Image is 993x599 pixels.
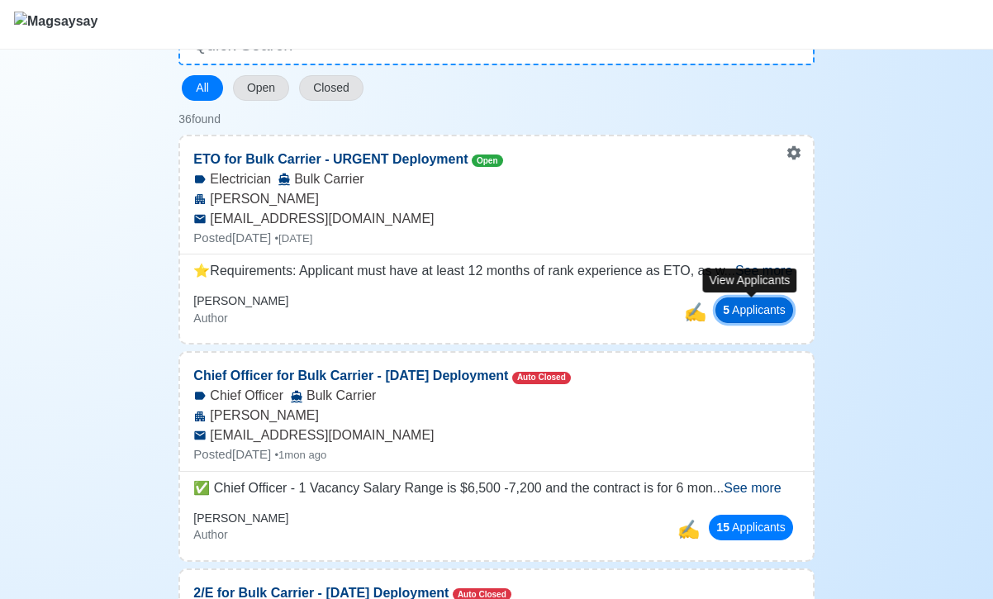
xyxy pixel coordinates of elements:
span: Chief Officer [210,386,283,406]
div: [EMAIL_ADDRESS][DOMAIN_NAME] [180,425,812,445]
small: Author [193,528,227,541]
h6: [PERSON_NAME] [193,511,288,525]
span: Open [472,155,503,167]
div: Posted [DATE] [180,445,812,464]
div: View Applicants [703,269,797,292]
span: Auto Closed [512,372,571,384]
p: ETO for Bulk Carrier - URGENT Deployment [180,136,516,169]
button: copy [673,511,702,547]
span: See more [724,481,781,495]
div: Bulk Carrier [290,386,376,406]
button: Magsaysay [13,1,98,49]
span: 15 [716,521,729,534]
div: Bulk Carrier [278,169,363,189]
img: Magsaysay [14,12,97,41]
button: 15 Applicants [709,515,792,540]
div: [EMAIL_ADDRESS][DOMAIN_NAME] [180,209,812,229]
span: copy [677,519,700,540]
span: 5 [723,303,729,316]
span: copy [684,302,706,322]
div: [PERSON_NAME] [180,406,812,425]
p: Chief Officer for Bulk Carrier - [DATE] Deployment [180,353,583,386]
span: ✅ Chief Officer - 1 Vacancy Salary Range is $6,500 -7,200 and the contract is for 6 mon [193,481,713,495]
div: Posted [DATE] [180,229,812,248]
button: All [182,75,223,101]
div: 36 found [178,111,814,128]
h6: [PERSON_NAME] [193,294,288,308]
small: Author [193,311,227,325]
button: Closed [299,75,363,101]
small: • 1mon ago [274,449,326,461]
button: Open [233,75,289,101]
span: ⭐️Requirements: Applicant must have at least 12 months of rank experience as ETO, as w [193,264,724,278]
button: copy [680,294,709,330]
div: [PERSON_NAME] [180,189,812,209]
span: Electrician [210,169,271,189]
span: ... [713,481,782,495]
button: 5 Applicants [715,297,793,323]
small: • [DATE] [274,232,312,245]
